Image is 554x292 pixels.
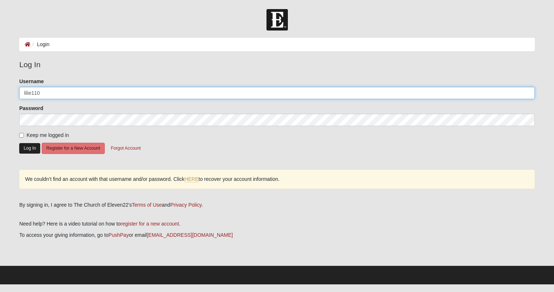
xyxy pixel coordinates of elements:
[19,201,535,209] div: By signing in, I agree to The Church of Eleven22's and .
[132,202,162,208] a: Terms of Use
[185,176,199,182] a: HERE
[266,9,288,31] img: Church of Eleven22 Logo
[147,232,233,238] a: [EMAIL_ADDRESS][DOMAIN_NAME]
[19,59,535,70] legend: Log In
[26,132,69,138] span: Keep me logged in
[19,78,44,85] label: Username
[19,220,535,228] p: Need help? Here is a video tutorial on how to .
[30,41,49,48] li: Login
[19,133,24,138] input: Keep me logged in
[170,202,202,208] a: Privacy Policy
[19,143,40,154] button: Log In
[19,231,535,239] p: To access your giving information, go to or email
[121,221,179,227] a: register for a new account
[106,143,145,154] button: Forgot Account
[19,170,535,189] div: We couldn’t find an account with that username and/or password. Click to recover your account inf...
[42,143,105,154] button: Register for a New Account
[19,105,43,112] label: Password
[108,232,129,238] a: PushPay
